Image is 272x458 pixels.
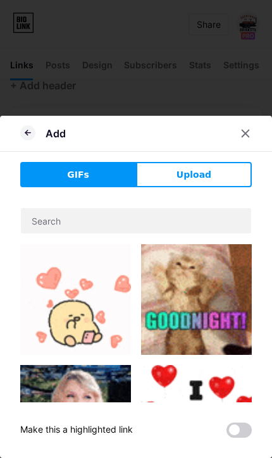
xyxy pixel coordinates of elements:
[21,208,251,233] input: Search
[141,244,252,355] img: Gihpy
[176,168,211,182] span: Upload
[20,244,131,355] img: Gihpy
[20,423,133,438] div: Make this a highlighted link
[136,162,252,187] button: Upload
[46,126,66,141] div: Add
[20,162,136,187] button: GIFs
[67,168,89,182] span: GIFs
